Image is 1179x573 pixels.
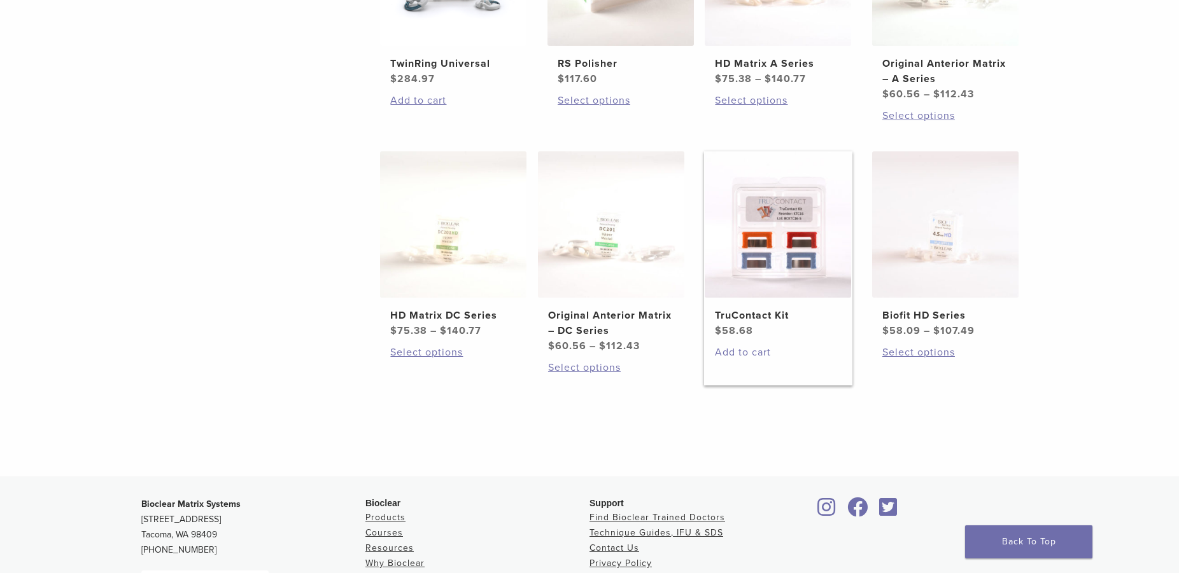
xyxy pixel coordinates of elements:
span: $ [882,88,889,100]
a: Select options for “Original Anterior Matrix - DC Series” [548,360,674,375]
bdi: 117.60 [558,72,597,85]
img: Biofit HD Series [872,151,1019,298]
span: $ [390,72,397,85]
a: Biofit HD SeriesBiofit HD Series [872,151,1020,338]
a: Privacy Policy [589,558,652,569]
h2: RS Polisher [558,56,684,71]
a: Bioclear [875,505,901,518]
a: Select options for “RS Polisher” [558,93,684,108]
bdi: 75.38 [715,72,752,85]
span: Support [589,498,624,508]
bdi: 60.56 [882,88,921,100]
a: TruContact KitTruContact Kit $58.68 [704,151,852,338]
img: HD Matrix DC Series [380,151,526,298]
bdi: 107.49 [933,324,975,337]
span: $ [599,340,606,352]
a: Why Bioclear [365,558,425,569]
a: Original Anterior Matrix - DC SeriesOriginal Anterior Matrix – DC Series [537,151,686,354]
a: Add to cart: “TwinRing Universal” [390,93,516,108]
a: Back To Top [965,525,1092,558]
bdi: 58.09 [882,324,921,337]
h2: Original Anterior Matrix – DC Series [548,308,674,338]
a: Courses [365,527,403,538]
bdi: 60.56 [548,340,586,352]
h2: TruContact Kit [715,308,841,323]
span: $ [933,324,940,337]
a: Resources [365,542,414,553]
h2: Original Anterior Matrix – A Series [882,56,1008,86]
a: Select options for “Original Anterior Matrix - A Series” [882,108,1008,123]
span: $ [933,88,940,100]
span: – [589,340,596,352]
h2: HD Matrix A Series [715,56,841,71]
h2: TwinRing Universal [390,56,516,71]
a: Select options for “Biofit HD Series” [882,345,1008,360]
bdi: 58.68 [715,324,753,337]
span: $ [390,324,397,337]
a: Find Bioclear Trained Doctors [589,512,725,523]
p: [STREET_ADDRESS] Tacoma, WA 98409 [PHONE_NUMBER] [141,497,365,558]
span: $ [715,72,722,85]
span: $ [882,324,889,337]
a: Bioclear [814,505,840,518]
img: Original Anterior Matrix - DC Series [538,151,684,298]
img: TruContact Kit [705,151,851,298]
span: – [924,324,930,337]
span: – [755,72,761,85]
bdi: 112.43 [599,340,640,352]
span: $ [765,72,772,85]
a: Products [365,512,406,523]
h2: Biofit HD Series [882,308,1008,323]
span: $ [715,324,722,337]
bdi: 284.97 [390,72,435,85]
a: Select options for “HD Matrix A Series” [715,93,841,108]
span: Bioclear [365,498,400,508]
span: $ [558,72,565,85]
a: HD Matrix DC SeriesHD Matrix DC Series [379,151,528,338]
bdi: 140.77 [440,324,481,337]
a: Add to cart: “TruContact Kit” [715,345,841,360]
a: Bioclear [843,505,872,518]
bdi: 75.38 [390,324,427,337]
span: $ [440,324,447,337]
a: Select options for “HD Matrix DC Series” [390,345,516,360]
bdi: 140.77 [765,72,806,85]
a: Technique Guides, IFU & SDS [589,527,723,538]
h2: HD Matrix DC Series [390,308,516,323]
span: – [430,324,437,337]
span: $ [548,340,555,352]
a: Contact Us [589,542,639,553]
span: – [924,88,930,100]
strong: Bioclear Matrix Systems [141,499,241,509]
bdi: 112.43 [933,88,974,100]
